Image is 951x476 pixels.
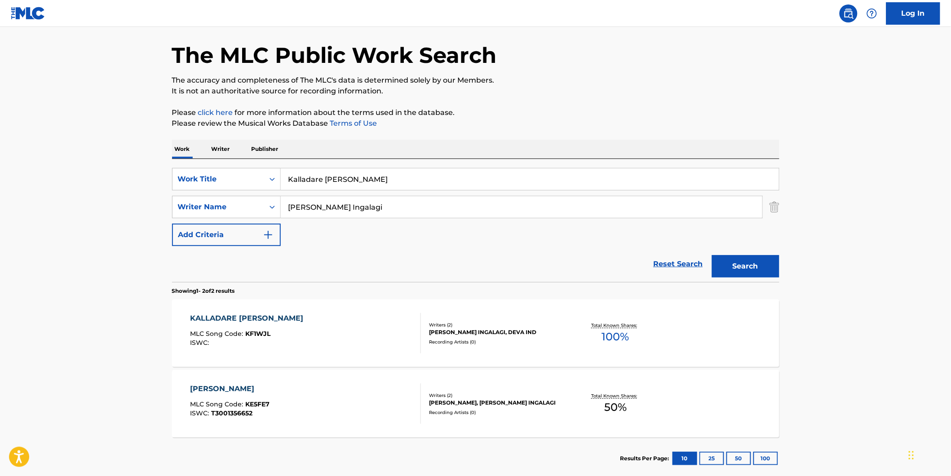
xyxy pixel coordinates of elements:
span: T3001356652 [211,409,252,417]
div: [PERSON_NAME], [PERSON_NAME] INGALAGI [429,399,565,407]
button: 100 [753,452,778,465]
div: [PERSON_NAME] [190,383,270,394]
p: Writer [209,140,233,159]
h1: The MLC Public Work Search [172,42,497,69]
form: Search Form [172,168,779,282]
img: 9d2ae6d4665cec9f34b9.svg [263,229,274,240]
button: Search [712,255,779,278]
a: [PERSON_NAME]MLC Song Code:KE5FE7ISWC:T3001356652Writers (2)[PERSON_NAME], [PERSON_NAME] INGALAGI... [172,370,779,437]
span: MLC Song Code : [190,330,245,338]
a: Public Search [840,4,858,22]
div: [PERSON_NAME] INGALAGI, DEVA IND [429,328,565,336]
p: The accuracy and completeness of The MLC's data is determined solely by our Members. [172,75,779,86]
div: KALLADARE [PERSON_NAME] [190,313,308,324]
a: Terms of Use [328,119,377,128]
button: Add Criteria [172,224,281,246]
div: Drag [909,442,914,469]
img: help [867,8,877,19]
div: Recording Artists ( 0 ) [429,409,565,416]
div: Writer Name [178,202,259,212]
p: Total Known Shares: [592,392,640,399]
div: Help [863,4,881,22]
p: Publisher [249,140,281,159]
p: Work [172,140,193,159]
button: 50 [726,452,751,465]
span: MLC Song Code : [190,400,245,408]
span: 50 % [604,399,627,415]
a: Log In [886,2,940,25]
p: Showing 1 - 2 of 2 results [172,287,235,295]
img: Delete Criterion [770,196,779,218]
div: Work Title [178,174,259,185]
p: Please for more information about the terms used in the database. [172,107,779,118]
img: search [843,8,854,19]
span: KF1WJL [245,330,270,338]
span: 100 % [602,329,629,345]
p: It is not an authoritative source for recording information. [172,86,779,97]
button: 10 [672,452,697,465]
button: 25 [699,452,724,465]
p: Results Per Page: [620,454,672,463]
span: ISWC : [190,339,211,347]
a: click here [198,108,233,117]
div: Recording Artists ( 0 ) [429,339,565,345]
span: ISWC : [190,409,211,417]
div: Writers ( 2 ) [429,392,565,399]
p: Please review the Musical Works Database [172,118,779,129]
span: KE5FE7 [245,400,270,408]
iframe: Chat Widget [906,433,951,476]
div: Writers ( 2 ) [429,322,565,328]
p: Total Known Shares: [592,322,640,329]
a: Reset Search [649,254,708,274]
img: MLC Logo [11,7,45,20]
a: KALLADARE [PERSON_NAME]MLC Song Code:KF1WJLISWC:Writers (2)[PERSON_NAME] INGALAGI, DEVA INDRecord... [172,300,779,367]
